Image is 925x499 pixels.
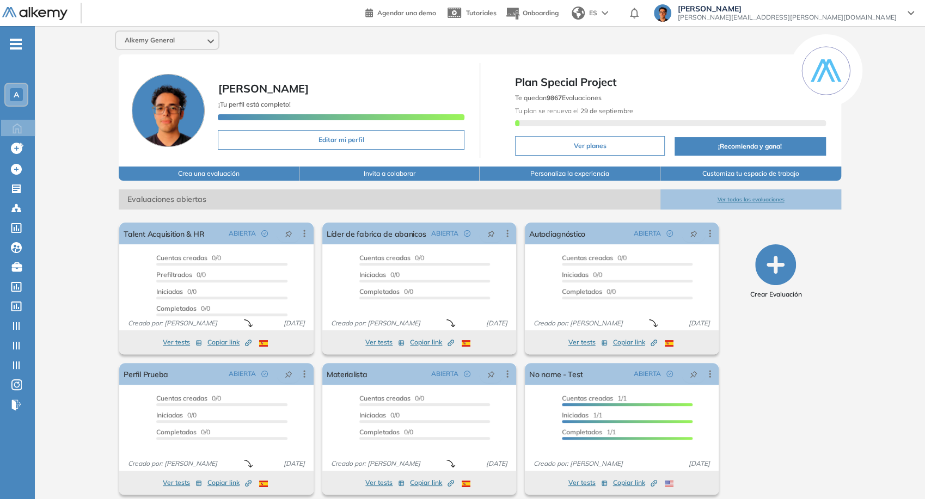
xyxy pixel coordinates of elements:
img: Foto de perfil [132,74,205,147]
img: ESP [462,340,470,347]
span: 0/0 [359,270,400,279]
span: 0/0 [156,428,210,436]
span: Creado por: [PERSON_NAME] [327,318,425,328]
span: ES [589,8,597,18]
span: Completados [562,287,602,295]
span: Completados [359,428,400,436]
a: Materialista [327,363,367,385]
span: Copiar link [613,478,657,488]
span: Creado por: [PERSON_NAME] [327,459,425,469]
span: 0/0 [359,394,424,402]
span: Cuentas creadas [359,254,411,262]
span: 0/0 [156,304,210,312]
span: 0/0 [359,428,413,436]
button: Ver planes [515,136,665,156]
img: ESP [259,480,268,487]
span: 0/0 [562,270,602,279]
button: Copiar link [410,476,454,489]
span: [PERSON_NAME] [678,4,897,13]
span: Creado por: [PERSON_NAME] [124,318,222,328]
span: Agendar una demo [377,9,436,17]
span: Copiar link [207,337,252,347]
span: [PERSON_NAME][EMAIL_ADDRESS][PERSON_NAME][DOMAIN_NAME] [678,13,897,22]
a: Agendar una demo [365,5,436,19]
span: Iniciadas [562,411,589,419]
button: Copiar link [207,336,252,349]
span: check-circle [261,230,268,237]
span: check-circle [666,371,673,377]
span: Prefiltrados [156,270,192,279]
img: arrow [602,11,608,15]
span: 1/1 [562,394,627,402]
button: Ver tests [365,336,405,349]
button: pushpin [479,365,503,383]
b: 29 de septiembre [579,107,633,115]
span: 0/0 [359,254,424,262]
button: Copiar link [410,336,454,349]
span: 0/0 [562,287,616,295]
a: Líder de fabrica de abanicos [327,223,426,244]
span: pushpin [690,229,697,238]
img: USA [665,480,673,487]
span: [DATE] [684,459,714,469]
button: pushpin [277,365,301,383]
span: pushpin [487,369,495,378]
span: 0/0 [562,254,627,262]
span: 0/0 [359,287,413,295]
span: pushpin [487,229,495,238]
span: Iniciadas [359,411,386,419]
a: Talent Acquisition & HR [124,223,204,244]
span: ABIERTA [634,369,661,379]
span: Iniciadas [156,411,183,419]
button: ¡Recomienda y gana! [675,137,826,156]
button: Customiza tu espacio de trabajo [660,167,841,181]
span: check-circle [261,371,268,377]
span: [DATE] [482,459,512,469]
span: Iniciadas [156,287,183,295]
button: Copiar link [613,476,657,489]
span: [DATE] [684,318,714,328]
span: ¡Tu perfil está completo! [218,100,290,108]
span: Tu plan se renueva el [515,107,633,115]
span: Creado por: [PERSON_NAME] [529,459,627,469]
span: ABIERTA [229,229,256,238]
img: Logo [2,7,68,21]
span: [DATE] [279,318,309,328]
button: pushpin [682,225,706,242]
span: Cuentas creadas [562,254,613,262]
button: Ver tests [365,476,405,489]
span: 1/1 [562,411,602,419]
img: world [572,7,585,20]
span: check-circle [464,230,470,237]
span: Iniciadas [562,270,589,279]
img: ESP [462,480,470,487]
span: Creado por: [PERSON_NAME] [124,459,222,469]
span: 0/0 [156,270,206,279]
span: pushpin [285,229,292,238]
span: 0/0 [156,394,221,402]
span: Onboarding [523,9,559,17]
a: No name - Test [529,363,583,385]
span: ABIERTA [229,369,256,379]
span: 0/0 [156,287,197,295]
span: Cuentas creadas [359,394,411,402]
button: Onboarding [505,2,559,25]
button: Editar mi perfil [218,130,464,150]
span: pushpin [285,369,292,378]
span: Copiar link [410,478,454,488]
span: Completados [562,428,602,436]
button: Invita a colaborar [299,167,480,181]
span: pushpin [690,369,697,378]
span: [PERSON_NAME] [218,82,308,95]
a: Perfil Prueba [124,363,168,385]
span: Iniciadas [359,270,386,279]
span: Cuentas creadas [562,394,613,402]
span: Creado por: [PERSON_NAME] [529,318,627,328]
button: Crea una evaluación [119,167,299,181]
span: check-circle [464,371,470,377]
button: Ver tests [568,336,608,349]
span: [DATE] [279,459,309,469]
span: Completados [156,304,197,312]
span: Plan Special Project [515,74,826,90]
button: pushpin [277,225,301,242]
